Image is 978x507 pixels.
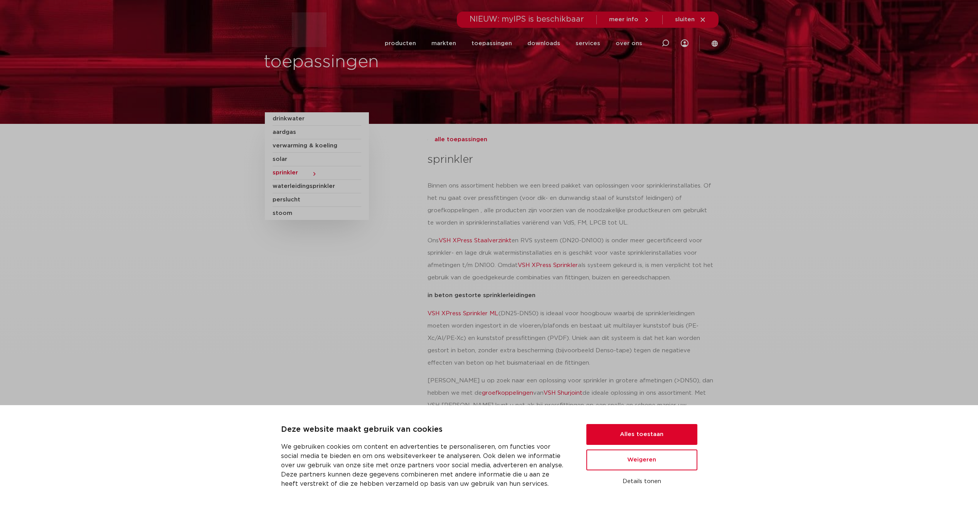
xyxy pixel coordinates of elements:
[428,311,498,316] a: VSH XPress Sprinkler ML
[273,139,361,153] a: verwarming & koeling
[675,16,706,23] a: sluiten
[439,238,512,243] a: VSH XPress Staalverzinkt
[609,16,650,23] a: meer info
[586,450,697,470] button: Weigeren
[675,17,695,22] span: sluiten
[281,442,568,488] p: We gebruiken cookies om content en advertenties te personaliseren, om functies voor social media ...
[273,166,361,180] a: sprinkler
[281,424,568,436] p: Deze website maakt gebruik van cookies
[273,126,361,139] a: aardgas
[428,235,713,284] p: Ons en RVS systeem (DN20-DN100) is onder meer gecertificeerd voor sprinkler- en lage druk watermi...
[385,29,416,58] a: producten
[428,135,713,144] a: alle toepassingen
[385,29,642,58] nav: Menu
[428,375,713,449] p: [PERSON_NAME] u op zoek naar een oplossing voor sprinkler in grotere afmetingen (>DN50), dan hebb...
[471,29,512,58] a: toepassingen
[428,292,535,298] strong: in beton gestorte sprinklerleidingen
[273,207,361,220] a: stoom
[273,153,361,166] a: solar
[428,308,713,369] p: (DN25-DN50) is ideaal voor hoogbouw waarbij de sprinklerleidingen moeten worden ingestort in de v...
[470,15,584,23] span: NIEUW: myIPS is beschikbaar
[264,50,485,74] h1: toepassingen
[576,29,600,58] a: services
[609,17,638,22] span: meer info
[428,152,713,167] h3: sprinkler
[431,29,456,58] a: markten
[518,262,578,268] a: VSH XPress Sprinkler
[428,180,713,229] p: Binnen ons assortiment hebben we een breed pakket van oplossingen voor sprinklerinstallaties. Of ...
[273,112,361,126] a: drinkwater
[273,180,361,193] a: waterleidingsprinkler
[527,29,560,58] a: downloads
[616,29,642,58] a: over ons
[586,475,697,488] button: Details tonen
[586,424,697,445] button: Alles toestaan
[482,390,533,396] a: groefkoppelingen
[544,390,582,396] a: VSH Shurjoint
[273,193,361,207] a: perslucht
[430,137,487,142] span: alle toepassingen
